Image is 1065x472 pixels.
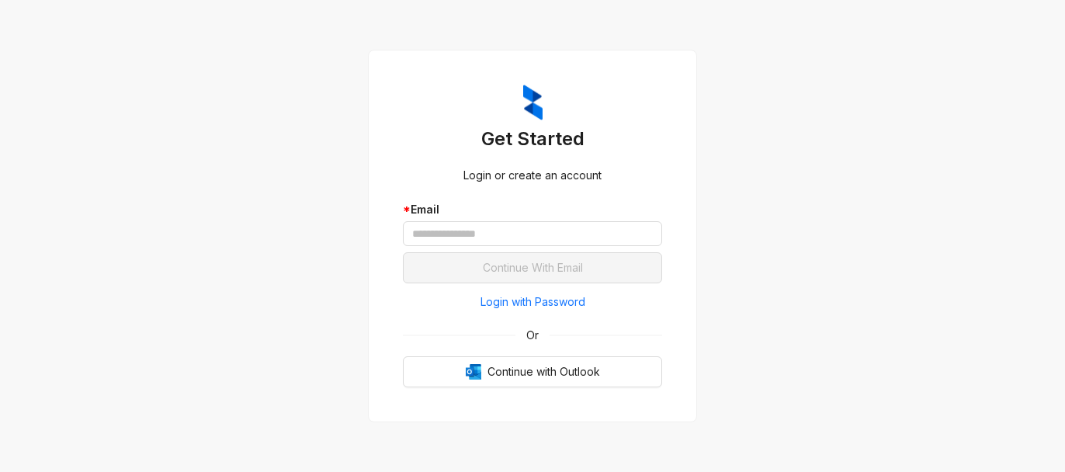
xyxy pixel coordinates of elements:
[403,167,662,184] div: Login or create an account
[403,201,662,218] div: Email
[466,364,481,380] img: Outlook
[523,85,543,120] img: ZumaIcon
[487,363,600,380] span: Continue with Outlook
[403,252,662,283] button: Continue With Email
[480,293,585,311] span: Login with Password
[403,356,662,387] button: OutlookContinue with Outlook
[515,327,550,344] span: Or
[403,127,662,151] h3: Get Started
[403,290,662,314] button: Login with Password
